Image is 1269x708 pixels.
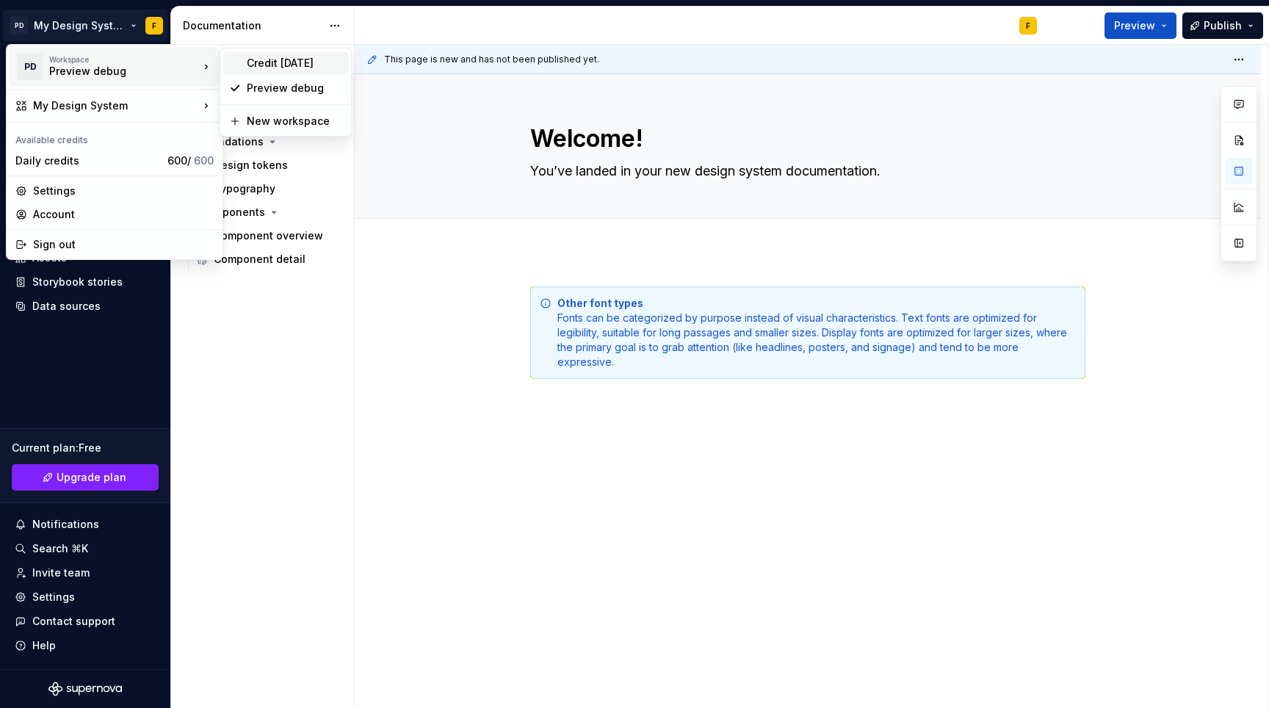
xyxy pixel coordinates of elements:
[247,56,342,71] div: Credit [DATE]
[247,81,342,95] div: Preview debug
[33,98,199,113] div: My Design System
[10,126,220,149] div: Available credits
[17,54,43,80] div: PD
[33,184,214,198] div: Settings
[33,207,214,222] div: Account
[194,154,214,167] span: 600
[33,237,214,252] div: Sign out
[15,153,162,168] div: Daily credits
[167,154,214,167] span: 600 /
[247,114,342,129] div: New workspace
[49,55,199,64] div: Workspace
[49,64,174,79] div: Preview debug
